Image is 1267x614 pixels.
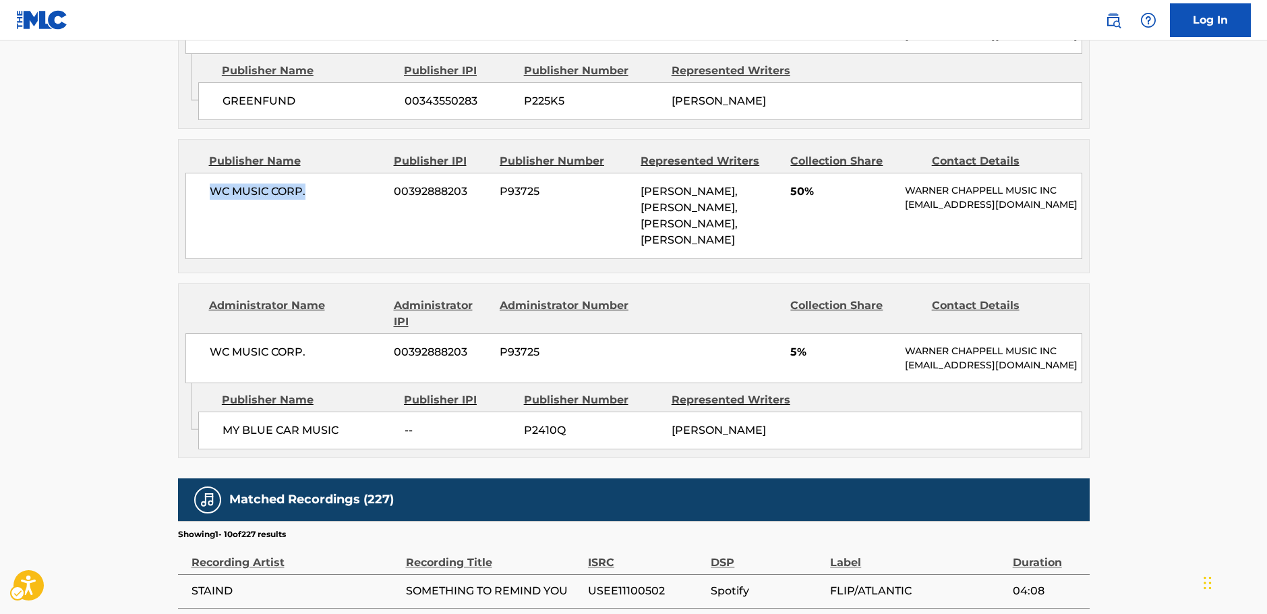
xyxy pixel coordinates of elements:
[16,10,68,30] img: MLC Logo
[830,540,1005,571] div: Label
[790,344,895,360] span: 5%
[672,424,766,437] span: [PERSON_NAME]
[500,344,630,360] span: P93725
[790,153,921,169] div: Collection Share
[500,153,630,169] div: Publisher Number
[588,583,704,599] span: USEE11100502
[524,63,661,79] div: Publisher Number
[905,184,1081,198] p: WARNER CHAPPELL MUSIC INC
[394,298,490,330] div: Administrator IPI
[1013,540,1083,571] div: Duration
[222,392,394,408] div: Publisher Name
[1170,3,1251,37] a: Log In
[210,184,384,200] span: WC MUSIC CORP.
[210,344,384,360] span: WC MUSIC CORP.
[191,540,399,571] div: Recording Artist
[830,583,1005,599] span: FLIP/ATLANTIC
[711,583,823,599] span: Spotify
[223,422,394,439] span: MY BLUE CAR MUSIC
[404,392,514,408] div: Publisher IPI
[223,93,394,109] span: GREENFUND
[932,153,1063,169] div: Contact Details
[404,63,514,79] div: Publisher IPI
[790,298,921,330] div: Collection Share
[641,153,780,169] div: Represented Writers
[222,63,394,79] div: Publisher Name
[524,93,661,109] span: P225K5
[500,184,630,200] span: P93725
[406,583,581,599] span: SOMETHING TO REMIND YOU
[209,298,384,330] div: Administrator Name
[672,94,766,107] span: [PERSON_NAME]
[1200,549,1267,614] iframe: Hubspot Iframe
[1200,549,1267,614] div: Chat Widget
[191,583,399,599] span: STAIND
[406,540,581,571] div: Recording Title
[405,422,514,439] span: --
[394,153,490,169] div: Publisher IPI
[500,298,630,330] div: Administrator Number
[178,528,286,540] p: Showing 1 - 10 of 227 results
[524,392,661,408] div: Publisher Number
[209,153,384,169] div: Publisher Name
[1105,12,1121,28] img: search
[905,344,1081,358] p: WARNER CHAPPELL MUSIC INC
[711,540,823,571] div: DSP
[1013,583,1083,599] span: 04:08
[641,185,738,246] span: [PERSON_NAME], [PERSON_NAME], [PERSON_NAME], [PERSON_NAME]
[905,358,1081,372] p: [EMAIL_ADDRESS][DOMAIN_NAME]
[394,344,490,360] span: 00392888203
[200,492,216,508] img: Matched Recordings
[790,184,895,200] span: 50%
[394,184,490,200] span: 00392888203
[524,422,661,439] span: P2410Q
[672,63,809,79] div: Represented Writers
[229,492,394,507] h5: Matched Recordings (227)
[588,540,704,571] div: ISRC
[1204,563,1212,603] div: Drag
[905,198,1081,212] p: [EMAIL_ADDRESS][DOMAIN_NAME]
[405,93,514,109] span: 00343550283
[932,298,1063,330] div: Contact Details
[1140,12,1156,28] img: help
[672,392,809,408] div: Represented Writers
